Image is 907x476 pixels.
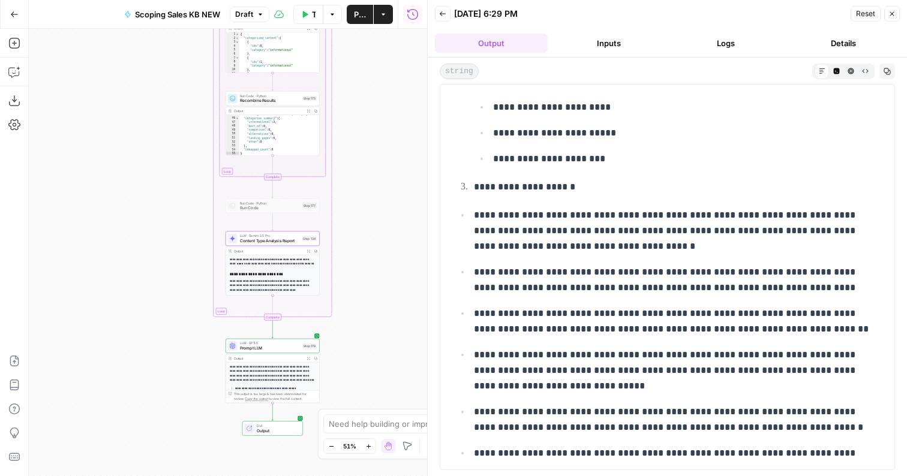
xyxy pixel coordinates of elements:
span: Toggle code folding, rows 1 through 17 [236,32,239,37]
span: Publish [354,8,366,20]
button: Reset [851,6,881,22]
div: Complete [226,314,320,320]
div: 48 [226,124,239,128]
span: Prompt LLM [240,345,300,351]
button: Logs [670,34,783,53]
button: Test Workflow [293,5,323,24]
span: Toggle code folding, rows 7 through 10 [236,56,239,60]
div: 9 [226,64,239,68]
span: Run Code · Python [240,94,300,98]
g: Edge from step_90-iteration-end to step_178 [272,320,274,338]
span: Copy the output [245,397,268,400]
div: 52 [226,140,239,144]
div: Complete [226,174,320,180]
span: string [440,64,479,79]
span: End [257,423,298,428]
div: Step 177 [302,203,317,209]
span: Output [257,427,298,433]
button: Scoping Sales KB NEW [117,5,227,24]
div: 3 [226,40,239,44]
div: Output [234,26,303,31]
div: Output [234,109,303,113]
span: LLM · Gemini 2.5 Pro [240,233,300,238]
button: Details [787,34,900,53]
g: Edge from step_177 to step_134 [272,213,274,230]
span: Run Code [240,205,300,211]
span: Toggle code folding, rows 2 through 15 [236,37,239,41]
div: Complete [264,174,281,180]
div: Complete [264,314,281,320]
span: Toggle code folding, rows 3 through 6 [236,40,239,44]
div: EndOutput [226,421,320,435]
div: Output [234,356,303,361]
div: 53 [226,144,239,148]
button: Inputs [552,34,665,53]
div: 47 [226,120,239,125]
div: 46 [226,116,239,120]
div: Step 178 [302,343,317,348]
div: 4 [226,44,239,49]
span: Scoping Sales KB NEW [135,8,220,20]
span: Toggle code folding, rows 11 through 14 [236,72,239,76]
g: Edge from step_136-iteration-end to step_177 [272,180,274,198]
g: Edge from step_176 to step_175 [272,73,274,91]
div: Run Code · PythonRun CodeStep 177 [226,198,320,213]
div: 5 [226,48,239,52]
div: Output [234,249,303,254]
span: Content Type Analysis Report [240,237,300,243]
div: 11 [226,72,239,76]
div: 7 [226,56,239,60]
div: 6 [226,52,239,56]
div: 55 [226,152,239,156]
span: Draft [235,9,253,20]
div: 50 [226,132,239,136]
div: 49 [226,128,239,132]
button: Draft [230,7,269,22]
div: Output{ "categorized_content":[ { "idx":0, "category":"informational" }, { "idx":1, "category":"i... [226,9,320,73]
span: Recombine Results [240,98,300,104]
div: 8 [226,60,239,64]
g: Edge from step_178 to end [272,403,274,420]
span: LLM · GPT-5 [240,341,300,345]
div: Run Code · PythonRecombine ResultsStep 175Output categories. 2 have dates (66.7%).", "categories_... [226,91,320,155]
div: 54 [226,148,239,152]
button: Publish [347,5,373,24]
div: 1 [226,32,239,37]
span: Test Workflow [312,8,316,20]
span: 51% [343,441,356,451]
button: Output [435,34,548,53]
span: Reset [856,8,875,19]
div: This output is too large & has been abbreviated for review. to view the full content. [234,391,317,401]
span: Run Code · Python [240,201,300,206]
div: 2 [226,37,239,41]
span: Toggle code folding, rows 46 through 53 [236,116,239,120]
div: Step 175 [302,96,317,101]
div: 10 [226,68,239,72]
div: 51 [226,136,239,140]
div: Step 134 [302,236,317,241]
